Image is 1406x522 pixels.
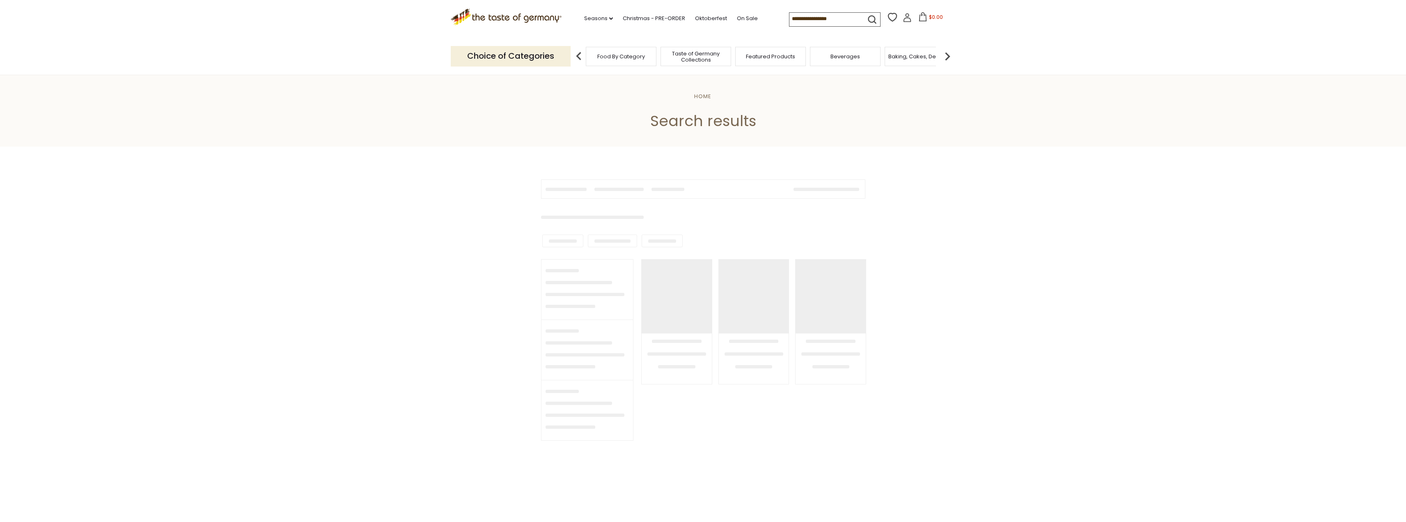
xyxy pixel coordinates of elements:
button: $0.00 [913,12,948,25]
span: $0.00 [929,14,943,21]
a: Oktoberfest [695,14,727,23]
a: On Sale [737,14,758,23]
a: Featured Products [746,53,795,60]
a: Christmas - PRE-ORDER [623,14,685,23]
a: Food By Category [597,53,645,60]
a: Seasons [584,14,613,23]
a: Baking, Cakes, Desserts [888,53,952,60]
a: Taste of Germany Collections [663,51,729,63]
p: Choice of Categories [451,46,571,66]
h1: Search results [25,112,1381,130]
img: previous arrow [571,48,587,64]
a: Home [694,92,711,100]
a: Beverages [830,53,860,60]
img: next arrow [939,48,956,64]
